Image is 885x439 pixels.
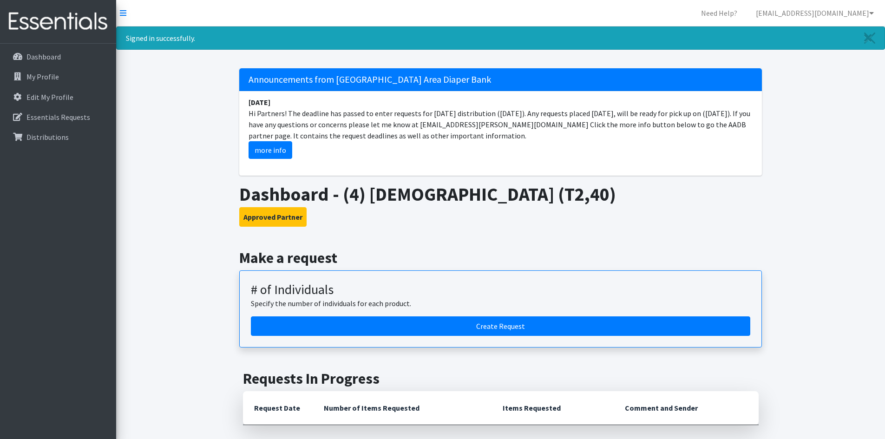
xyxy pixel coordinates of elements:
th: Request Date [243,391,313,425]
a: Edit My Profile [4,88,112,106]
div: Signed in successfully. [116,26,885,50]
p: My Profile [26,72,59,81]
a: [EMAIL_ADDRESS][DOMAIN_NAME] [748,4,881,22]
p: Dashboard [26,52,61,61]
p: Specify the number of individuals for each product. [251,298,750,309]
h5: Announcements from [GEOGRAPHIC_DATA] Area Diaper Bank [239,68,762,91]
p: Edit My Profile [26,92,73,102]
button: Approved Partner [239,207,307,227]
th: Comment and Sender [614,391,758,425]
a: Essentials Requests [4,108,112,126]
a: Close [855,27,885,49]
h2: Requests In Progress [243,370,759,387]
a: Dashboard [4,47,112,66]
li: Hi Partners! The deadline has passed to enter requests for [DATE] distribution ([DATE]). Any requ... [239,91,762,164]
th: Items Requested [492,391,614,425]
a: Distributions [4,128,112,146]
h1: Dashboard - (4) [DEMOGRAPHIC_DATA] (T2,40) [239,183,762,205]
th: Number of Items Requested [313,391,492,425]
p: Distributions [26,132,69,142]
a: My Profile [4,67,112,86]
strong: [DATE] [249,98,270,107]
a: Create a request by number of individuals [251,316,750,336]
a: more info [249,141,292,159]
p: Essentials Requests [26,112,90,122]
h3: # of Individuals [251,282,750,298]
h2: Make a request [239,249,762,267]
a: Need Help? [694,4,745,22]
img: HumanEssentials [4,6,112,37]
